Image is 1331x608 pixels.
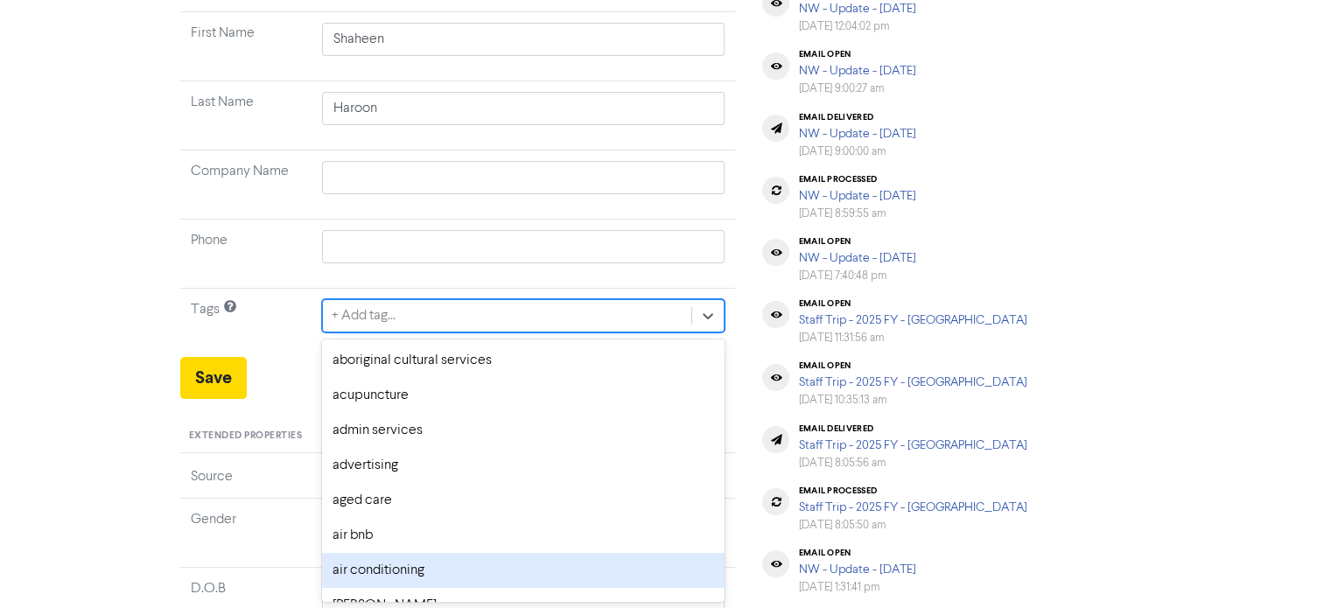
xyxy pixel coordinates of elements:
div: air bnb [322,518,725,553]
a: NW - Update - [DATE] [798,65,915,77]
div: email open [798,49,915,59]
div: acupuncture [322,378,725,413]
td: Source [180,466,312,499]
div: aged care [322,483,725,518]
div: [DATE] 10:35:13 am [798,392,1026,409]
td: MANUAL [312,466,736,499]
div: email open [798,236,915,247]
div: [DATE] 9:00:27 am [798,80,915,97]
td: Tags [180,289,312,358]
div: [DATE] 8:05:50 am [798,517,1026,534]
div: [DATE] 7:40:48 pm [798,268,915,284]
div: + Add tag... [332,305,396,326]
td: Gender [180,498,312,567]
a: NW - Update - [DATE] [798,190,915,202]
div: email processed [798,174,915,185]
div: air conditioning [322,553,725,588]
a: NW - Update - [DATE] [798,563,915,576]
a: Staff Trip - 2025 FY - [GEOGRAPHIC_DATA] [798,314,1026,326]
button: Save [180,357,247,399]
a: NW - Update - [DATE] [798,252,915,264]
div: [DATE] 9:00:00 am [798,143,915,160]
a: NW - Update - [DATE] [798,128,915,140]
div: email open [798,360,1026,371]
div: [DATE] 1:31:41 pm [798,579,915,596]
a: Staff Trip - 2025 FY - [GEOGRAPHIC_DATA] [798,501,1026,514]
div: [DATE] 8:05:56 am [798,455,1026,472]
div: admin services [322,413,725,448]
div: [DATE] 8:59:55 am [798,206,915,222]
td: Phone [180,220,312,289]
div: email delivered [798,423,1026,434]
div: Extended Properties [180,420,736,453]
a: NW - Update - [DATE] [798,3,915,15]
div: email open [798,548,915,558]
td: Company Name [180,150,312,220]
a: Staff Trip - 2025 FY - [GEOGRAPHIC_DATA] [798,376,1026,388]
div: [DATE] 12:04:02 pm [798,18,915,35]
div: [DATE] 11:31:56 am [798,330,1026,346]
div: email open [798,298,1026,309]
div: aboriginal cultural services [322,343,725,378]
div: advertising [322,448,725,483]
a: Staff Trip - 2025 FY - [GEOGRAPHIC_DATA] [798,439,1026,451]
td: Last Name [180,81,312,150]
iframe: Chat Widget [1243,524,1331,608]
div: email processed [798,486,1026,496]
div: email delivered [798,112,915,122]
td: First Name [180,12,312,81]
